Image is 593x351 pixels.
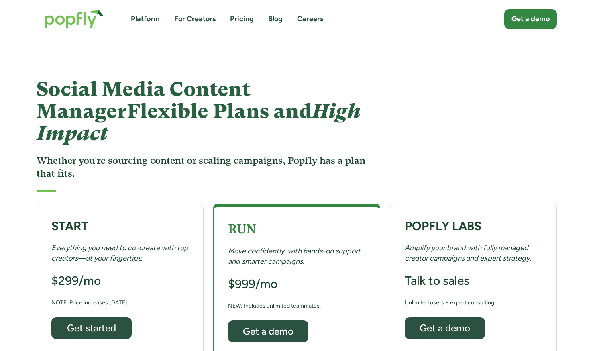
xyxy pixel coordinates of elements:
div: Get a demo [511,14,550,24]
a: For Creators [174,14,216,24]
a: Platform [131,14,160,24]
div: Get a demo [412,323,478,333]
strong: START [51,218,88,233]
em: Everything you need to co-create with top creators—at your fingertips. [51,243,188,262]
div: Get started [59,323,124,333]
em: High Impact [37,100,361,145]
a: Get a demo [228,320,308,342]
a: Blog [268,14,283,24]
h1: Social Media Content Manager [37,78,369,145]
a: Get a demo [504,9,557,29]
em: Move confidently, with hands-on support and smarter campaigns. [228,247,361,265]
strong: POPFLY LABS [405,218,481,233]
em: Amplify your brand with fully managed creator campaigns and expert strategy. [405,243,531,262]
a: Careers [297,14,323,24]
div: Get a demo [235,326,301,336]
div: NEW: Includes unlimited teammates. [228,301,321,311]
a: Get started [51,317,132,339]
div: NOTE: Price increases [DATE] [51,298,127,308]
h3: Whether you're sourcing content or scaling campaigns, Popfly has a plan that fits. [37,154,369,180]
h3: $999/mo [228,276,277,292]
strong: RUN [228,222,256,236]
a: Get a demo [405,317,485,339]
h3: $299/mo [51,273,101,288]
h3: Talk to sales [405,273,469,288]
a: home [37,2,112,37]
div: Unlimited users + expert consulting. [405,298,495,308]
a: Pricing [230,14,254,24]
span: Flexible Plans and [37,100,361,145]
